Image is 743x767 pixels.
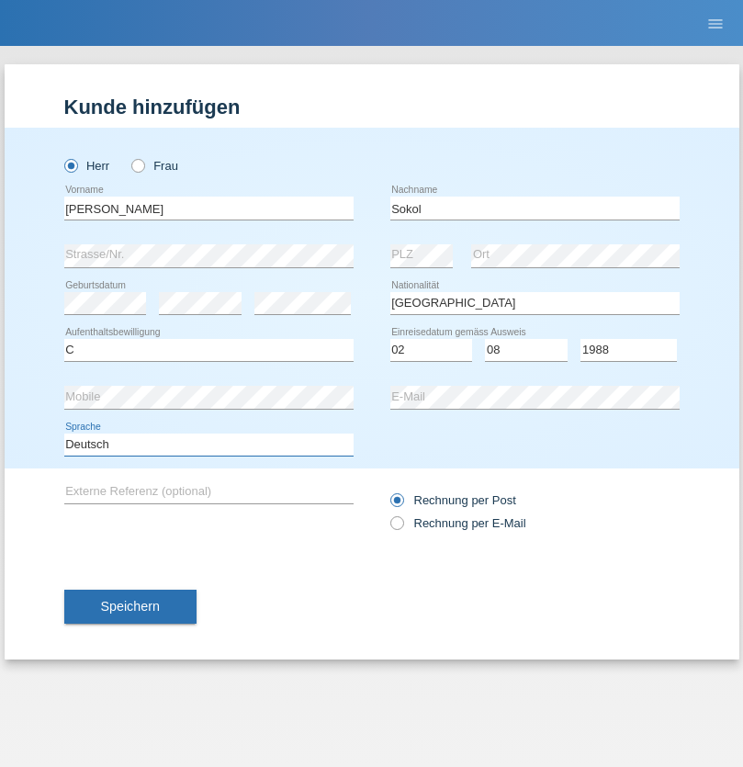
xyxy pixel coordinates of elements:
button: Speichern [64,590,197,625]
input: Rechnung per E-Mail [390,516,402,539]
input: Rechnung per Post [390,493,402,516]
label: Rechnung per Post [390,493,516,507]
span: Speichern [101,599,160,614]
a: menu [697,17,734,28]
label: Frau [131,159,178,173]
label: Rechnung per E-Mail [390,516,526,530]
i: menu [706,15,725,33]
h1: Kunde hinzufügen [64,96,680,118]
input: Frau [131,159,143,171]
label: Herr [64,159,110,173]
input: Herr [64,159,76,171]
